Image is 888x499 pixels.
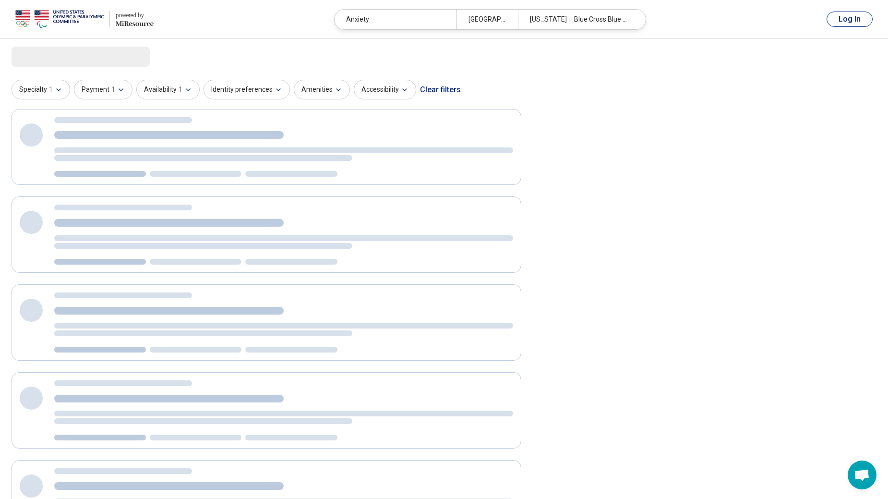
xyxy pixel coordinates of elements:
[49,85,53,95] span: 1
[294,80,350,99] button: Amenities
[848,461,876,489] div: Open chat
[15,8,104,31] img: USOPC
[74,80,132,99] button: Payment1
[456,10,517,29] div: [GEOGRAPHIC_DATA], [GEOGRAPHIC_DATA]
[420,78,461,101] div: Clear filters
[136,80,200,99] button: Availability1
[15,8,154,31] a: USOPCpowered by
[179,85,182,95] span: 1
[12,80,70,99] button: Specialty1
[335,10,456,29] div: Anxiety
[12,47,92,66] span: Loading...
[111,85,115,95] span: 1
[116,11,154,20] div: powered by
[204,80,290,99] button: Identity preferences
[518,10,640,29] div: [US_STATE] – Blue Cross Blue Shield
[827,12,873,27] button: Log In
[354,80,416,99] button: Accessibility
